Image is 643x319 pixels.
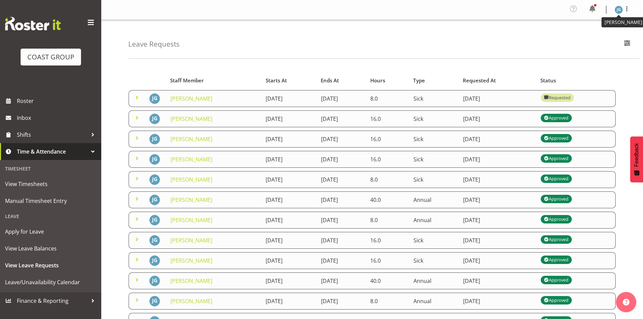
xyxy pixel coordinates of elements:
[17,147,88,157] span: Time & Attendance
[149,113,160,124] img: jason-garvey1164.jpg
[170,257,212,264] a: [PERSON_NAME]
[5,196,96,206] span: Manual Timesheet Entry
[409,110,459,127] td: Sick
[370,77,406,84] div: Hours
[262,110,317,127] td: [DATE]
[170,115,212,123] a: [PERSON_NAME]
[149,296,160,307] img: jason-garvey1164.jpg
[17,96,98,106] span: Roster
[2,240,100,257] a: View Leave Balances
[544,215,568,223] div: Approved
[366,293,409,310] td: 8.0
[366,252,409,269] td: 16.0
[544,134,568,142] div: Approved
[317,191,366,208] td: [DATE]
[149,154,160,165] img: jason-garvey1164.jpg
[149,93,160,104] img: jason-garvey1164.jpg
[459,293,537,310] td: [DATE]
[17,130,88,140] span: Shifts
[2,192,100,209] a: Manual Timesheet Entry
[540,77,612,84] div: Status
[262,151,317,168] td: [DATE]
[317,90,366,107] td: [DATE]
[17,296,88,306] span: Finance & Reporting
[170,297,212,305] a: [PERSON_NAME]
[409,90,459,107] td: Sick
[317,293,366,310] td: [DATE]
[5,243,96,254] span: View Leave Balances
[170,277,212,285] a: [PERSON_NAME]
[317,272,366,289] td: [DATE]
[409,272,459,289] td: Annual
[366,110,409,127] td: 16.0
[409,191,459,208] td: Annual
[317,232,366,249] td: [DATE]
[262,212,317,229] td: [DATE]
[366,171,409,188] td: 8.0
[170,95,212,102] a: [PERSON_NAME]
[317,252,366,269] td: [DATE]
[409,151,459,168] td: Sick
[459,90,537,107] td: [DATE]
[409,252,459,269] td: Sick
[409,171,459,188] td: Sick
[544,235,568,243] div: Approved
[170,77,258,84] div: Staff Member
[459,232,537,249] td: [DATE]
[623,299,629,305] img: help-xxl-2.png
[5,17,61,30] img: Rosterit website logo
[409,232,459,249] td: Sick
[366,232,409,249] td: 16.0
[409,131,459,148] td: Sick
[170,237,212,244] a: [PERSON_NAME]
[544,296,568,304] div: Approved
[459,151,537,168] td: [DATE]
[170,196,212,204] a: [PERSON_NAME]
[149,174,160,185] img: jason-garvey1164.jpg
[170,135,212,143] a: [PERSON_NAME]
[262,293,317,310] td: [DATE]
[262,131,317,148] td: [DATE]
[317,110,366,127] td: [DATE]
[262,90,317,107] td: [DATE]
[463,77,533,84] div: Requested At
[321,77,363,84] div: Ends At
[27,52,74,62] div: COAST GROUP
[317,131,366,148] td: [DATE]
[366,272,409,289] td: 40.0
[5,227,96,237] span: Apply for Leave
[266,77,313,84] div: Starts At
[149,194,160,205] img: jason-garvey1164.jpg
[620,37,634,52] button: Filter Employees
[170,216,212,224] a: [PERSON_NAME]
[317,212,366,229] td: [DATE]
[2,176,100,192] a: View Timesheets
[366,131,409,148] td: 16.0
[149,275,160,286] img: jason-garvey1164.jpg
[459,252,537,269] td: [DATE]
[5,277,96,287] span: Leave/Unavailability Calendar
[459,191,537,208] td: [DATE]
[2,257,100,274] a: View Leave Requests
[409,212,459,229] td: Annual
[317,171,366,188] td: [DATE]
[262,171,317,188] td: [DATE]
[459,272,537,289] td: [DATE]
[262,191,317,208] td: [DATE]
[149,255,160,266] img: jason-garvey1164.jpg
[262,252,317,269] td: [DATE]
[17,113,98,123] span: Inbox
[2,223,100,240] a: Apply for Leave
[544,114,568,122] div: Approved
[544,276,568,284] div: Approved
[366,191,409,208] td: 40.0
[366,151,409,168] td: 16.0
[2,209,100,223] div: Leave
[544,154,568,162] div: Approved
[262,232,317,249] td: [DATE]
[459,171,537,188] td: [DATE]
[544,256,568,264] div: Approved
[317,151,366,168] td: [DATE]
[149,134,160,144] img: jason-garvey1164.jpg
[366,212,409,229] td: 8.0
